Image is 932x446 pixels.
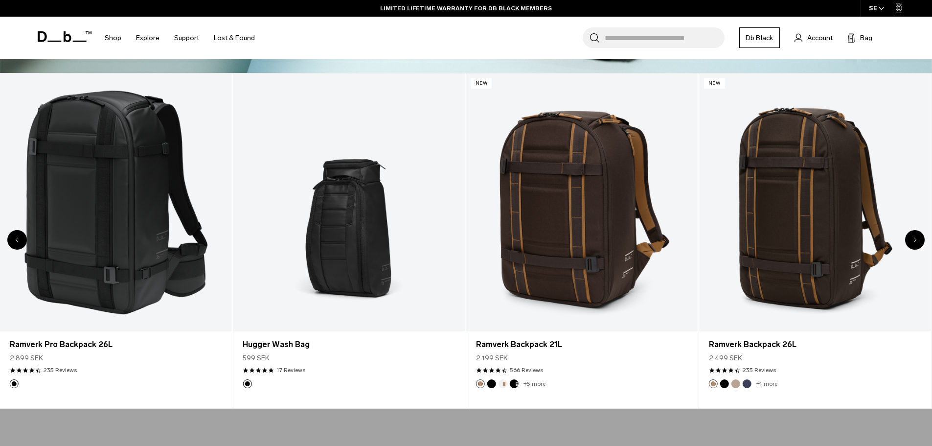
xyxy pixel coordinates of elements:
a: Ramverk Backpack 26L [709,339,921,351]
span: 2 899 SEK [10,353,43,363]
a: Explore [136,21,159,55]
a: +1 more [756,380,777,387]
div: 9 / 20 [699,73,932,409]
a: Ramverk Backpack 21L [476,339,688,351]
a: Db Black [739,27,780,48]
div: 8 / 20 [466,73,699,409]
a: Hugger Wash Bag [233,73,465,331]
nav: Main Navigation [97,17,262,59]
a: 17 reviews [276,366,305,375]
button: Black Out [243,379,251,388]
a: Hugger Wash Bag [243,339,455,351]
p: New [704,78,725,89]
button: Blue Hour [743,379,751,388]
a: 566 reviews [510,366,543,375]
button: Black Out [487,379,496,388]
a: Support [174,21,199,55]
a: +5 more [523,380,546,387]
span: 2 199 SEK [476,353,508,363]
button: Espresso [476,379,485,388]
button: Bag [847,32,872,44]
span: Bag [860,33,872,43]
a: Ramverk Pro Backpack 26L [10,339,222,351]
div: Previous slide [7,230,27,250]
button: Espresso [709,379,718,388]
button: Fogbow Beige [731,379,740,388]
a: Ramverk Backpack 26L [699,73,931,331]
button: Charcoal Grey [510,379,519,388]
div: 7 / 20 [233,73,466,409]
a: 235 reviews [44,366,77,375]
span: Account [807,33,833,43]
span: 2 499 SEK [709,353,742,363]
span: 599 SEK [243,353,270,363]
button: Black Out [720,379,729,388]
button: Oatmilk [499,379,507,388]
a: Shop [105,21,121,55]
a: 235 reviews [743,366,776,375]
a: Account [795,32,833,44]
div: Next slide [905,230,925,250]
button: Black Out [10,379,19,388]
a: Lost & Found [214,21,255,55]
a: LIMITED LIFETIME WARRANTY FOR DB BLACK MEMBERS [380,4,552,13]
p: New [471,78,492,89]
a: Ramverk Backpack 21L [466,73,698,331]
